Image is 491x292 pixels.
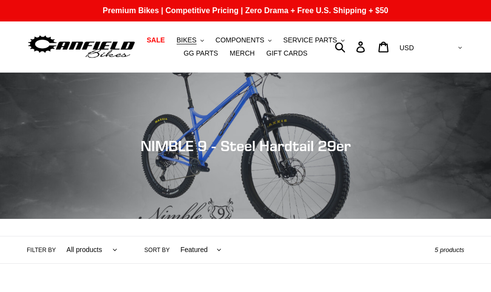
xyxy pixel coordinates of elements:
span: MERCH [230,49,255,58]
span: COMPONENTS [216,36,264,44]
span: SALE [146,36,164,44]
button: BIKES [172,34,209,47]
button: SERVICE PARTS [278,34,349,47]
label: Filter by [27,246,56,254]
a: GIFT CARDS [261,47,312,60]
a: GG PARTS [179,47,223,60]
img: Canfield Bikes [27,33,136,60]
a: MERCH [225,47,259,60]
a: SALE [142,34,169,47]
button: COMPONENTS [211,34,276,47]
span: BIKES [177,36,197,44]
label: Sort by [145,246,170,254]
span: SERVICE PARTS [283,36,337,44]
span: GIFT CARDS [266,49,308,58]
span: 5 products [435,246,464,253]
span: NIMBLE 9 - Steel Hardtail 29er [141,137,351,155]
span: GG PARTS [183,49,218,58]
